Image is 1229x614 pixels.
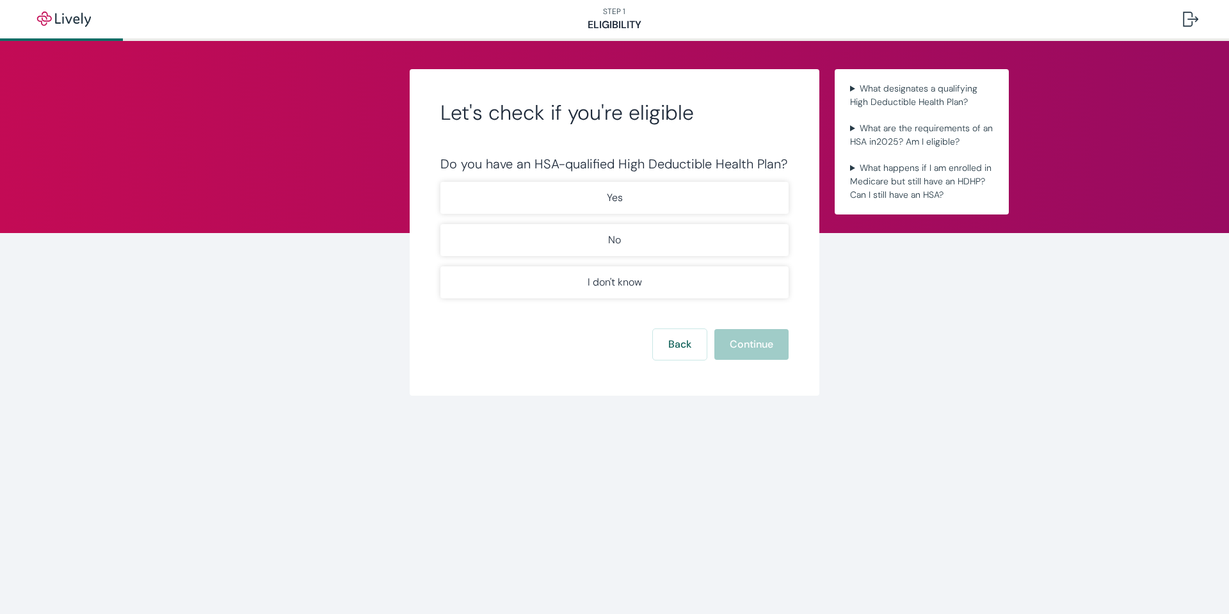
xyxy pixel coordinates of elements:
p: Yes [607,190,623,206]
div: Do you have an HSA-qualified High Deductible Health Plan? [440,156,789,172]
button: Yes [440,182,789,214]
p: No [608,232,621,248]
p: I don't know [588,275,642,290]
button: No [440,224,789,256]
img: Lively [28,12,100,27]
button: I don't know [440,266,789,298]
summary: What are the requirements of an HSA in2025? Am I eligible? [845,119,999,151]
h2: Let's check if you're eligible [440,100,789,125]
button: Log out [1173,4,1209,35]
summary: What designates a qualifying High Deductible Health Plan? [845,79,999,111]
summary: What happens if I am enrolled in Medicare but still have an HDHP? Can I still have an HSA? [845,159,999,204]
button: Back [653,329,707,360]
